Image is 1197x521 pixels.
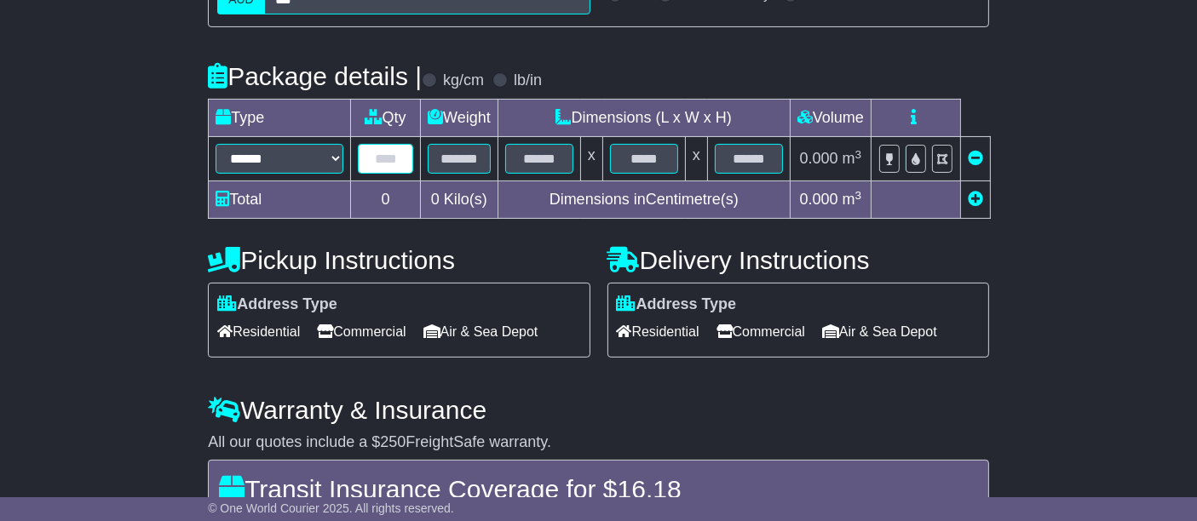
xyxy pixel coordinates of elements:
[514,72,542,90] label: lb/in
[618,475,682,503] span: 16.18
[208,433,989,452] div: All our quotes include a $ FreightSafe warranty.
[208,62,422,90] h4: Package details |
[217,295,337,314] label: Address Type
[617,295,737,314] label: Address Type
[317,318,406,345] span: Commercial
[800,150,838,167] span: 0.000
[209,181,351,219] td: Total
[421,100,498,137] td: Weight
[443,72,484,90] label: kg/cm
[843,191,862,208] span: m
[580,137,602,181] td: x
[208,246,590,274] h4: Pickup Instructions
[855,148,862,161] sup: 3
[607,246,989,274] h4: Delivery Instructions
[822,318,937,345] span: Air & Sea Depot
[968,150,983,167] a: Remove this item
[498,100,790,137] td: Dimensions (L x W x H)
[351,181,421,219] td: 0
[431,191,440,208] span: 0
[498,181,790,219] td: Dimensions in Centimetre(s)
[380,433,406,450] span: 250
[843,150,862,167] span: m
[685,137,707,181] td: x
[208,396,989,424] h4: Warranty & Insurance
[790,100,871,137] td: Volume
[421,181,498,219] td: Kilo(s)
[617,318,699,345] span: Residential
[800,191,838,208] span: 0.000
[423,318,538,345] span: Air & Sea Depot
[219,475,978,503] h4: Transit Insurance Coverage for $
[968,191,983,208] a: Add new item
[351,100,421,137] td: Qty
[209,100,351,137] td: Type
[208,501,454,515] span: © One World Courier 2025. All rights reserved.
[855,189,862,202] sup: 3
[716,318,805,345] span: Commercial
[217,318,300,345] span: Residential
